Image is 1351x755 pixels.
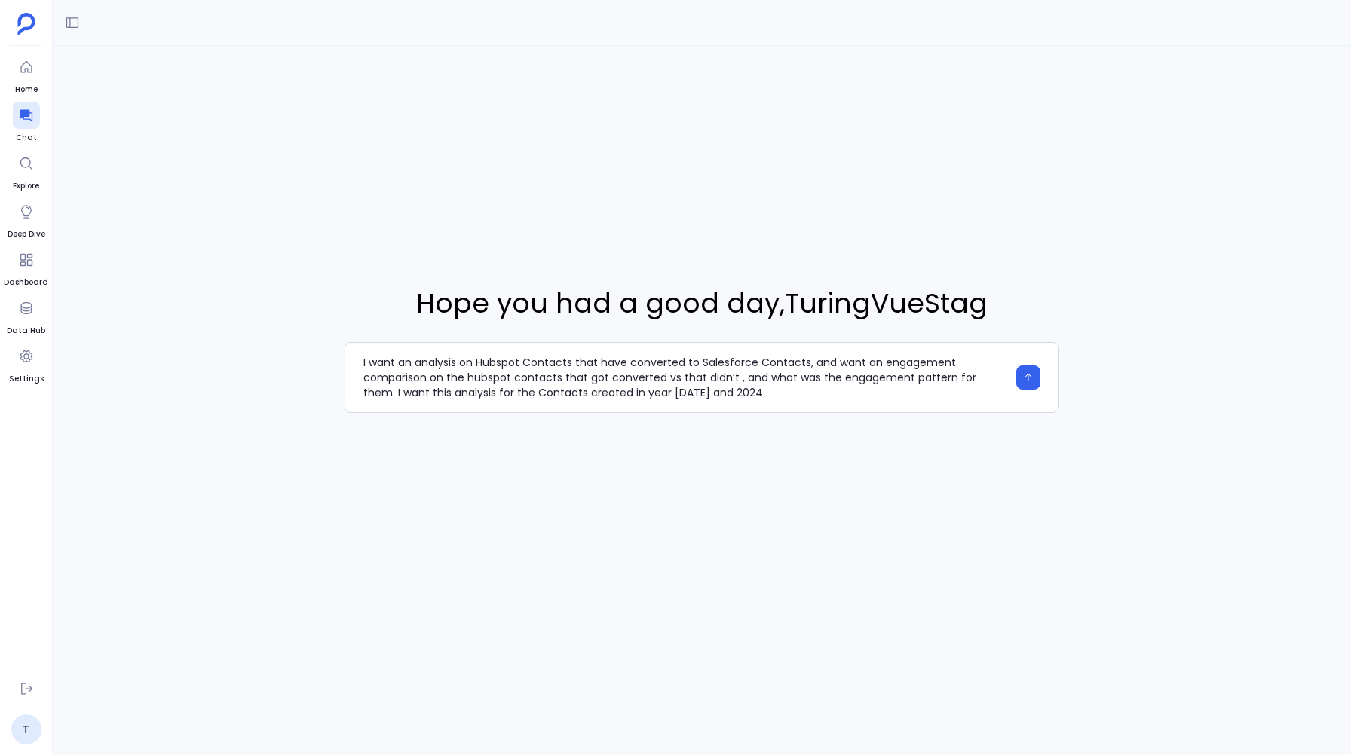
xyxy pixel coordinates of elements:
a: Data Hub [7,295,45,337]
span: Home [13,84,40,96]
textarea: I want an analysis on Hubspot Contacts that have converted to Salesforce Contacts, and want an en... [363,355,1006,400]
span: Dashboard [4,277,48,289]
a: Explore [13,150,40,192]
a: Dashboard [4,246,48,289]
img: petavue logo [17,13,35,35]
span: Data Hub [7,325,45,337]
a: Chat [13,102,40,144]
a: T [11,714,41,744]
a: Deep Dive [8,198,45,240]
span: Deep Dive [8,228,45,240]
span: Hope you had a good day , TuringVueStag [345,283,1058,324]
a: Settings [9,343,44,385]
span: Chat [13,132,40,144]
span: Settings [9,373,44,385]
a: Home [13,53,40,96]
span: Explore [13,180,40,192]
